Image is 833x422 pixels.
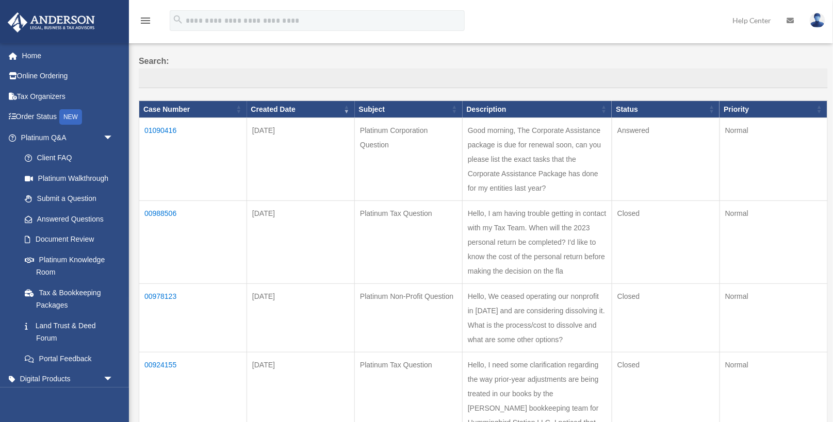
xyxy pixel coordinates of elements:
[247,118,355,201] td: [DATE]
[612,201,720,284] td: Closed
[720,118,827,201] td: Normal
[139,14,152,27] i: menu
[7,86,129,107] a: Tax Organizers
[139,284,247,352] td: 00978123
[355,118,463,201] td: Platinum Corporation Question
[463,100,612,118] th: Description: activate to sort column ascending
[612,100,720,118] th: Status: activate to sort column ascending
[139,100,247,118] th: Case Number: activate to sort column ascending
[7,107,129,128] a: Order StatusNEW
[14,209,119,229] a: Answered Questions
[463,284,612,352] td: Hello, We ceased operating our nonprofit in [DATE] and are considering dissolving it. What is the...
[612,284,720,352] td: Closed
[355,201,463,284] td: Platinum Tax Question
[7,66,129,87] a: Online Ordering
[463,201,612,284] td: Hello, I am having trouble getting in contact with my Tax Team. When will the 2023 personal retur...
[172,14,184,25] i: search
[14,249,124,282] a: Platinum Knowledge Room
[7,127,124,148] a: Platinum Q&Aarrow_drop_down
[139,69,828,88] input: Search:
[103,127,124,148] span: arrow_drop_down
[355,284,463,352] td: Platinum Non-Profit Question
[247,284,355,352] td: [DATE]
[14,348,124,369] a: Portal Feedback
[247,201,355,284] td: [DATE]
[139,18,152,27] a: menu
[103,369,124,390] span: arrow_drop_down
[720,284,827,352] td: Normal
[14,148,124,168] a: Client FAQ
[355,100,463,118] th: Subject: activate to sort column ascending
[14,168,124,189] a: Platinum Walkthrough
[14,229,124,250] a: Document Review
[59,109,82,125] div: NEW
[612,118,720,201] td: Answered
[720,201,827,284] td: Normal
[139,201,247,284] td: 00988506
[7,45,129,66] a: Home
[14,315,124,348] a: Land Trust & Deed Forum
[14,282,124,315] a: Tax & Bookkeeping Packages
[14,189,124,209] a: Submit a Question
[139,118,247,201] td: 01090416
[463,118,612,201] td: Good morning, The Corporate Assistance package is due for renewal soon, can you please list the e...
[5,12,98,32] img: Anderson Advisors Platinum Portal
[139,54,828,88] label: Search:
[7,369,129,390] a: Digital Productsarrow_drop_down
[810,13,825,28] img: User Pic
[720,100,827,118] th: Priority: activate to sort column ascending
[247,100,355,118] th: Created Date: activate to sort column ascending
